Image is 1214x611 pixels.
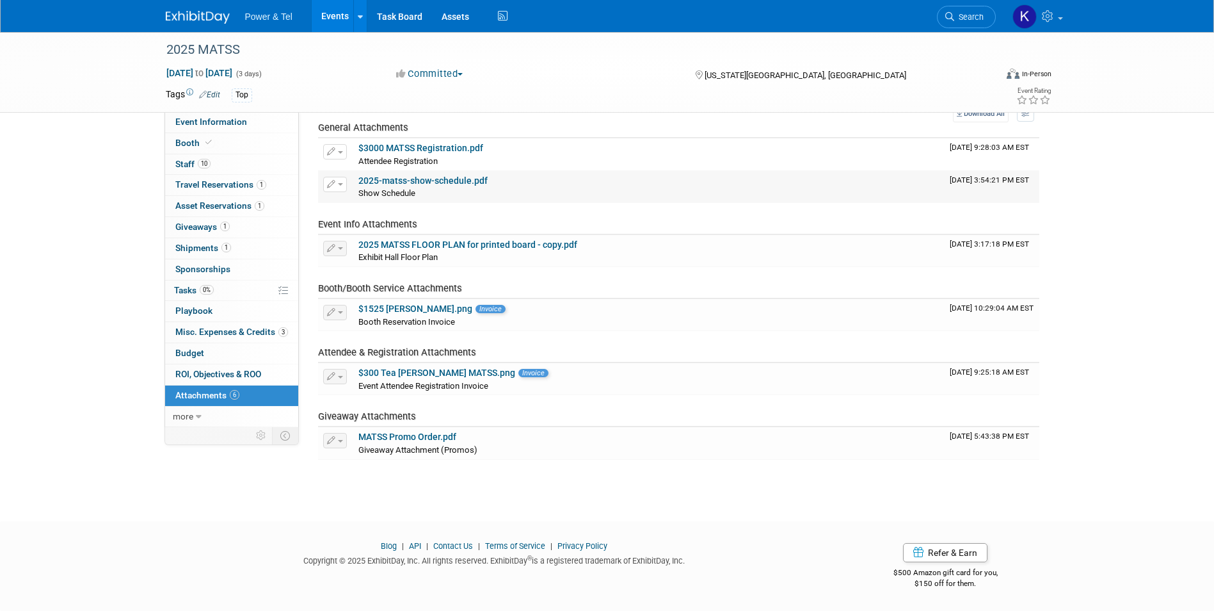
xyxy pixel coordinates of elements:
[245,12,292,22] span: Power & Tel
[165,238,298,259] a: Shipments1
[175,390,239,400] span: Attachments
[903,543,987,562] a: Refer & Earn
[272,427,298,444] td: Toggle Event Tabs
[358,368,515,378] a: $300 Tea [PERSON_NAME] MATSS.png
[165,259,298,280] a: Sponsorships
[199,90,220,99] a: Edit
[165,175,298,195] a: Travel Reservations1
[945,299,1039,331] td: Upload Timestamp
[358,304,472,314] a: $1525 [PERSON_NAME].png
[945,138,1039,170] td: Upload Timestamp
[358,156,438,166] span: Attendee Registration
[174,285,214,295] span: Tasks
[358,188,415,198] span: Show Schedule
[257,180,266,190] span: 1
[358,252,438,262] span: Exhibit Hall Floor Plan
[166,11,230,24] img: ExhibitDay
[945,363,1039,395] td: Upload Timestamp
[945,171,1039,203] td: Upload Timestamp
[255,201,264,211] span: 1
[250,427,273,444] td: Personalize Event Tab Strip
[175,348,204,358] span: Budget
[165,301,298,322] a: Playbook
[175,200,264,211] span: Asset Reservations
[358,317,455,327] span: Booth Reservation Invoice
[165,343,298,364] a: Budget
[950,240,1029,248] span: Upload Timestamp
[318,346,476,358] span: Attendee & Registration Attachments
[165,322,298,343] a: Misc. Expenses & Credits3
[166,67,233,79] span: [DATE] [DATE]
[527,555,532,562] sup: ®
[166,88,220,102] td: Tags
[557,541,607,551] a: Privacy Policy
[175,369,261,379] span: ROI, Objectives & ROO
[1007,69,1019,79] img: Format-Inperson.png
[950,143,1029,152] span: Upload Timestamp
[278,327,288,337] span: 3
[221,243,231,252] span: 1
[235,70,262,78] span: (3 days)
[318,282,462,294] span: Booth/Booth Service Attachments
[705,70,906,80] span: [US_STATE][GEOGRAPHIC_DATA], [GEOGRAPHIC_DATA]
[423,541,431,551] span: |
[175,305,212,316] span: Playbook
[165,407,298,427] a: more
[937,6,996,28] a: Search
[205,139,212,146] i: Booth reservation complete
[318,411,416,422] span: Giveaway Attachments
[232,88,252,102] div: Top
[165,154,298,175] a: Staff10
[165,217,298,238] a: Giveaways1
[953,105,1009,122] a: Download All
[220,222,230,231] span: 1
[165,386,298,406] a: Attachments6
[381,541,397,551] a: Blog
[409,541,421,551] a: API
[162,38,977,61] div: 2025 MATSS
[433,541,473,551] a: Contact Us
[175,179,266,190] span: Travel Reservations
[358,240,577,250] a: 2025 MATSS FLOOR PLAN for printed board - copy.pdf
[173,411,193,421] span: more
[842,578,1049,589] div: $150 off for them.
[165,133,298,154] a: Booth
[175,264,230,274] span: Sponsorships
[475,541,483,551] span: |
[518,369,548,377] span: Invoice
[165,196,298,216] a: Asset Reservations1
[165,112,298,133] a: Event Information
[358,432,456,442] a: MATSS Promo Order.pdf
[475,305,506,313] span: Invoice
[198,159,211,168] span: 10
[165,364,298,385] a: ROI, Objectives & ROO
[318,122,408,133] span: General Attachments
[175,327,288,337] span: Misc. Expenses & Credits
[200,285,214,295] span: 0%
[318,218,417,230] span: Event Info Attachments
[175,243,231,253] span: Shipments
[950,304,1034,313] span: Upload Timestamp
[547,541,555,551] span: |
[165,281,298,301] a: Tasks0%
[175,222,230,232] span: Giveaways
[950,368,1029,377] span: Upload Timestamp
[399,541,407,551] span: |
[175,117,247,127] span: Event Information
[945,235,1039,267] td: Upload Timestamp
[193,68,205,78] span: to
[358,175,488,186] a: 2025-matss-show-schedule.pdf
[166,552,824,567] div: Copyright © 2025 ExhibitDay, Inc. All rights reserved. ExhibitDay is a registered trademark of Ex...
[485,541,545,551] a: Terms of Service
[1012,4,1037,29] img: Kelley Hood
[950,432,1029,441] span: Upload Timestamp
[842,559,1049,589] div: $500 Amazon gift card for you,
[1016,88,1051,94] div: Event Rating
[358,381,488,391] span: Event Attendee Registration Invoice
[392,67,468,81] button: Committed
[358,445,477,455] span: Giveaway Attachment (Promos)
[230,390,239,400] span: 6
[920,67,1052,86] div: Event Format
[358,143,483,153] a: $3000 MATSS Registration.pdf
[1021,69,1051,79] div: In-Person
